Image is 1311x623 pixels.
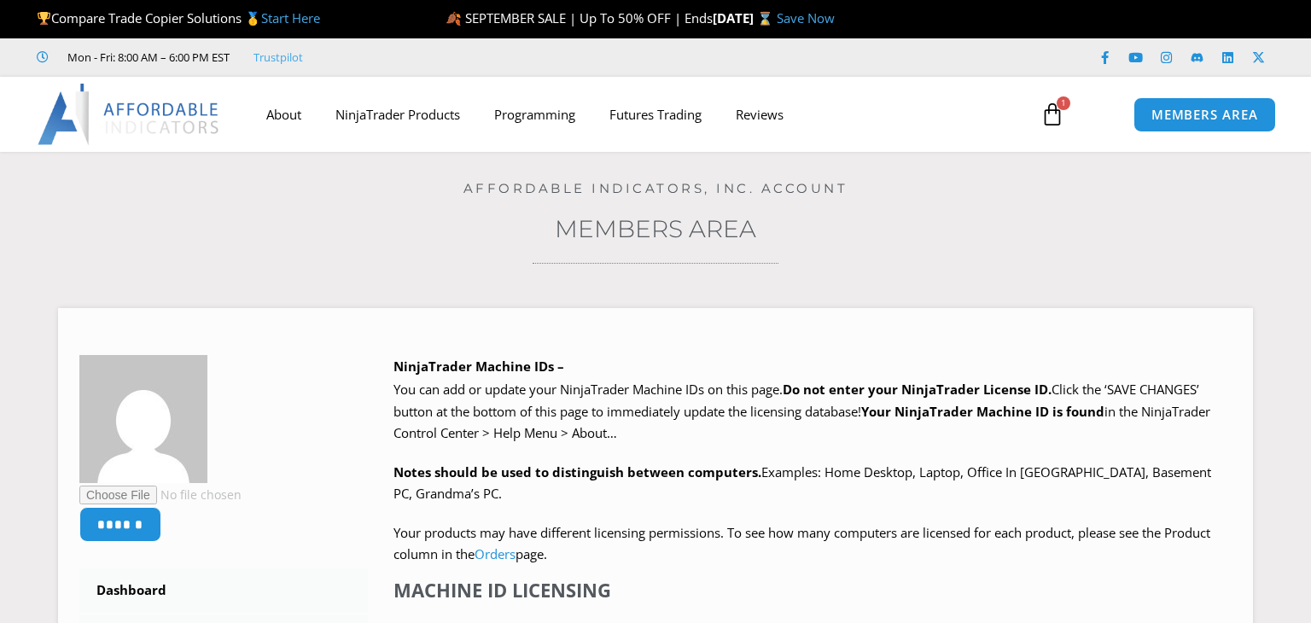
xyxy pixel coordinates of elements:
a: Save Now [777,9,835,26]
a: 1 [1015,90,1090,139]
strong: [DATE] ⌛ [713,9,777,26]
h4: Machine ID Licensing [393,579,731,601]
span: You can add or update your NinjaTrader Machine IDs on this page. [393,381,783,398]
span: Examples: Home Desktop, Laptop, Office In [GEOGRAPHIC_DATA], Basement PC, Grandma’s PC. [393,463,1211,503]
a: Orders [475,545,516,562]
a: Members Area [555,214,756,243]
span: 🍂 SEPTEMBER SALE | Up To 50% OFF | Ends [446,9,713,26]
a: Trustpilot [253,47,303,67]
span: Click the ‘SAVE CHANGES’ button at the bottom of this page to immediately update the licensing da... [393,381,1210,441]
strong: Your NinjaTrader Machine ID is found [861,403,1104,420]
a: NinjaTrader Products [318,95,477,134]
a: About [249,95,318,134]
span: 1 [1057,96,1070,110]
span: MEMBERS AREA [1151,108,1258,121]
span: Compare Trade Copier Solutions 🥇 [37,9,320,26]
span: Mon - Fri: 8:00 AM – 6:00 PM EST [63,47,230,67]
strong: Notes should be used to distinguish between computers. [393,463,761,480]
img: c940fdae24e5666c4ee63bd7929ef475f4ad0cd573fe31f3a3a12997549a6b21 [79,355,207,483]
nav: Menu [249,95,1023,134]
a: Start Here [261,9,320,26]
span: Your products may have different licensing permissions. To see how many computers are licensed fo... [393,524,1210,563]
img: 🏆 [38,12,50,25]
a: Programming [477,95,592,134]
a: Affordable Indicators, Inc. Account [463,180,848,196]
a: Futures Trading [592,95,719,134]
a: MEMBERS AREA [1133,97,1276,132]
img: LogoAI | Affordable Indicators – NinjaTrader [38,84,221,145]
a: Reviews [719,95,801,134]
b: NinjaTrader Machine IDs – [393,358,564,375]
a: Dashboard [79,568,368,613]
b: Do not enter your NinjaTrader License ID. [783,381,1052,398]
